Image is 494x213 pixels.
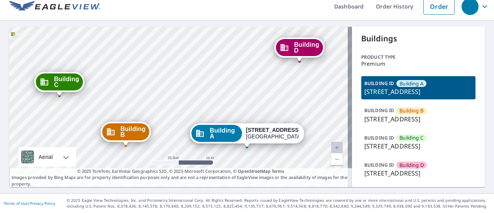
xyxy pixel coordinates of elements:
[399,134,423,141] span: Building C
[120,126,145,138] span: Building B
[364,141,472,151] p: [STREET_ADDRESS]
[210,128,238,139] span: Building A
[399,107,423,114] span: Building B
[274,37,325,61] div: Dropped pin, building Building D, Commercial property, 6830 Brecksville Rd Independence, OH 44131
[331,153,343,165] a: Current Level 20, Zoom Out
[238,168,270,174] a: OpenStreetMap
[77,168,284,175] span: © 2025 TomTom, Earthstar Geographics SIO, © 2025 Microsoft Corporation, ©
[246,127,300,133] strong: [STREET_ADDRESS]
[399,162,424,169] span: Building D
[67,198,490,209] p: © 2025 Eagle View Technologies, Inc. and Pictometry International Corp. All Rights Reserved. Repo...
[190,123,304,147] div: Dropped pin, building Building A, Commercial property, 6830 Brecksville Rd Independence, OH 44131
[4,201,55,206] p: |
[364,80,394,87] p: BUILDING ID
[364,114,472,124] p: [STREET_ADDRESS]
[399,80,423,87] span: Building A
[36,147,55,167] div: Aerial
[364,162,394,168] p: BUILDING ID
[364,87,472,96] p: [STREET_ADDRESS]
[19,147,76,167] div: Aerial
[101,122,151,146] div: Dropped pin, building Building B, Commercial property, 6830 Brecksville Rd Independence, OH 44131
[54,76,79,88] span: Building C
[4,201,28,206] a: Terms of Use
[294,42,319,53] span: Building D
[364,107,394,114] p: BUILDING ID
[246,127,299,140] div: [GEOGRAPHIC_DATA]
[34,72,85,96] div: Dropped pin, building Building C, Commercial property, 6800 Service Center Dr Independence, OH 44131
[9,1,100,12] img: EV Logo
[364,135,394,141] p: BUILDING ID
[364,169,472,178] p: [STREET_ADDRESS]
[331,142,343,153] a: Current Level 20, Zoom In Disabled
[361,61,475,67] p: Premium
[361,33,475,44] p: Buildings
[361,54,475,61] p: Product type
[272,168,284,174] a: Terms
[30,201,55,206] a: Privacy Policy
[9,168,352,187] p: Images provided by Bing Maps are for property identification purposes only and are not a represen...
